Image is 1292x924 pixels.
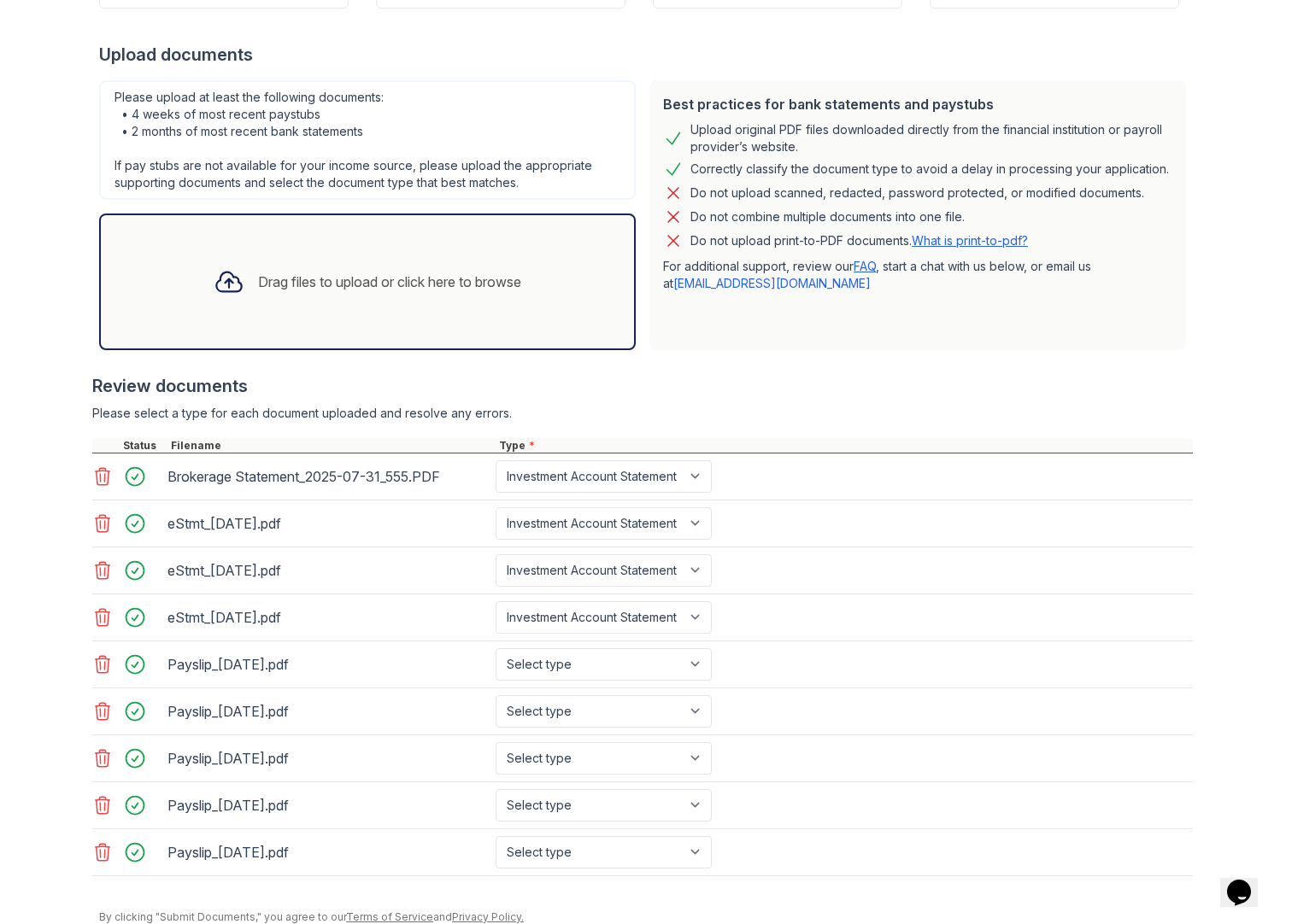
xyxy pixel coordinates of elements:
div: Payslip_[DATE].pdf [167,839,489,866]
div: Type [496,439,1193,453]
p: Do not upload print-to-PDF documents. [690,232,1028,249]
div: Upload documents [99,43,1193,67]
div: Upload original PDF files downloaded directly from the financial institution or payroll provider’... [690,121,1172,155]
div: eStmt_[DATE].pdf [167,604,489,631]
div: eStmt_[DATE].pdf [167,557,489,584]
div: Do not combine multiple documents into one file. [690,207,965,227]
div: Do not upload scanned, redacted, password protected, or modified documents. [690,183,1144,203]
div: Payslip_[DATE].pdf [167,745,489,772]
div: Status [120,439,167,453]
div: Payslip_[DATE].pdf [167,698,489,725]
div: eStmt_[DATE].pdf [167,510,489,537]
div: Drag files to upload or click here to browse [258,272,521,292]
a: Privacy Policy. [452,910,524,923]
div: Payslip_[DATE].pdf [167,651,489,678]
a: FAQ [854,259,876,273]
div: Payslip_[DATE].pdf [167,792,489,819]
div: Correctly classify the document type to avoid a delay in processing your application. [690,159,1169,179]
a: Terms of Service [346,910,433,923]
a: [EMAIL_ADDRESS][DOMAIN_NAME] [673,276,871,290]
div: By clicking "Submit Documents," you agree to our and [99,910,1193,924]
div: Please select a type for each document uploaded and resolve any errors. [92,405,1193,422]
div: Review documents [92,374,1193,398]
div: Best practices for bank statements and paystubs [663,94,1172,114]
div: Filename [167,439,496,453]
a: What is print-to-pdf? [912,233,1028,248]
div: Brokerage Statement_2025-07-31_555.PDF [167,463,489,490]
p: For additional support, review our , start a chat with us below, or email us at [663,258,1172,292]
iframe: chat widget [1220,856,1275,907]
div: Please upload at least the following documents: • 4 weeks of most recent paystubs • 2 months of m... [99,80,636,200]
